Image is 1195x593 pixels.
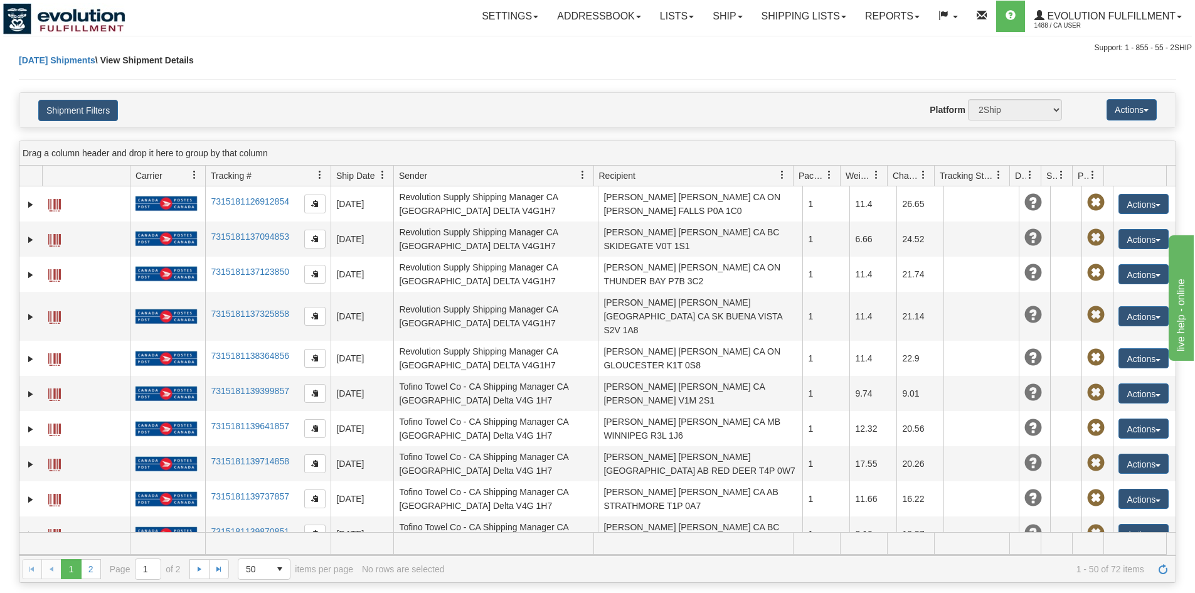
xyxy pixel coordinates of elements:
[1024,306,1042,324] span: Unknown
[1087,489,1105,507] span: Pickup Not Assigned
[48,306,61,326] a: Label
[598,376,802,411] td: [PERSON_NAME] [PERSON_NAME] CA [PERSON_NAME] V1M 2S1
[135,386,197,402] img: 20 - Canada Post
[304,349,326,368] button: Copy to clipboard
[930,104,965,116] label: Platform
[849,411,896,446] td: 12.32
[38,100,118,121] button: Shipment Filters
[896,292,943,341] td: 21.14
[24,493,37,506] a: Expand
[211,267,289,277] a: 7315181137123850
[572,164,593,186] a: Sender filter column settings
[135,421,197,437] img: 20 - Canada Post
[1024,525,1042,542] span: Unknown
[238,558,353,580] span: items per page
[331,341,393,376] td: [DATE]
[393,257,598,292] td: Revolution Supply Shipping Manager CA [GEOGRAPHIC_DATA] DELTA V4G1H7
[940,169,994,182] span: Tracking Status
[802,186,849,222] td: 1
[896,341,943,376] td: 22.9
[331,257,393,292] td: [DATE]
[1087,349,1105,366] span: Pickup Not Assigned
[393,292,598,341] td: Revolution Supply Shipping Manager CA [GEOGRAPHIC_DATA] DELTA V4G1H7
[913,164,934,186] a: Charge filter column settings
[1118,306,1169,326] button: Actions
[1034,19,1129,32] span: 1488 / CA User
[61,559,81,579] span: Page 1
[598,186,802,222] td: [PERSON_NAME] [PERSON_NAME] CA ON [PERSON_NAME] FALLS P0A 1C0
[849,257,896,292] td: 11.4
[304,454,326,473] button: Copy to clipboard
[331,446,393,481] td: [DATE]
[866,164,887,186] a: Weight filter column settings
[1019,164,1041,186] a: Delivery Status filter column settings
[135,526,197,542] img: 20 - Canada Post
[651,1,703,32] a: Lists
[988,164,1009,186] a: Tracking Status filter column settings
[598,257,802,292] td: [PERSON_NAME] [PERSON_NAME] CA ON THUNDER BAY P7B 3C2
[362,564,445,574] div: No rows are selected
[1024,349,1042,366] span: Unknown
[9,8,116,23] div: live help - online
[48,418,61,438] a: Label
[802,257,849,292] td: 1
[802,411,849,446] td: 1
[1024,264,1042,282] span: Unknown
[24,353,37,365] a: Expand
[598,222,802,257] td: [PERSON_NAME] [PERSON_NAME] CA BC SKIDEGATE V0T 1S1
[331,186,393,222] td: [DATE]
[598,446,802,481] td: [PERSON_NAME] [PERSON_NAME] [GEOGRAPHIC_DATA] AB RED DEER T4P 0W7
[1153,559,1173,579] a: Refresh
[110,558,181,580] span: Page of 2
[1087,525,1105,542] span: Pickup Not Assigned
[19,141,1176,166] div: grid grouping header
[135,456,197,472] img: 20 - Canada Post
[189,559,210,579] a: Go to the next page
[48,348,61,368] a: Label
[1087,229,1105,247] span: Pickup Not Assigned
[1087,454,1105,472] span: Pickup Not Assigned
[135,309,197,324] img: 20 - Canada Post
[48,453,61,473] a: Label
[393,376,598,411] td: Tofino Towel Co - CA Shipping Manager CA [GEOGRAPHIC_DATA] Delta V4G 1H7
[1118,489,1169,509] button: Actions
[24,528,37,541] a: Expand
[1024,384,1042,402] span: Unknown
[1024,489,1042,507] span: Unknown
[211,351,289,361] a: 7315181138364856
[1046,169,1057,182] span: Shipment Issues
[48,523,61,543] a: Label
[849,292,896,341] td: 11.4
[135,351,197,366] img: 20 - Canada Post
[1118,383,1169,403] button: Actions
[135,491,197,507] img: 20 - Canada Post
[24,198,37,211] a: Expand
[1118,454,1169,474] button: Actions
[304,384,326,403] button: Copy to clipboard
[772,164,793,186] a: Recipient filter column settings
[799,169,825,182] span: Packages
[1025,1,1191,32] a: Evolution Fulfillment 1488 / CA User
[246,563,262,575] span: 50
[24,233,37,246] a: Expand
[24,458,37,471] a: Expand
[24,423,37,435] a: Expand
[331,481,393,516] td: [DATE]
[896,222,943,257] td: 24.52
[548,1,651,32] a: Addressbook
[1051,164,1072,186] a: Shipment Issues filter column settings
[802,481,849,516] td: 1
[336,169,374,182] span: Ship Date
[1024,419,1042,437] span: Unknown
[849,481,896,516] td: 11.66
[304,265,326,284] button: Copy to clipboard
[896,481,943,516] td: 16.22
[598,292,802,341] td: [PERSON_NAME] [PERSON_NAME][GEOGRAPHIC_DATA] CA SK BUENA VISTA S2V 1A8
[135,196,197,211] img: 20 - Canada Post
[1107,99,1157,120] button: Actions
[393,481,598,516] td: Tofino Towel Co - CA Shipping Manager CA [GEOGRAPHIC_DATA] Delta V4G 1H7
[849,186,896,222] td: 11.4
[331,411,393,446] td: [DATE]
[1166,232,1194,360] iframe: chat widget
[453,564,1144,574] span: 1 - 50 of 72 items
